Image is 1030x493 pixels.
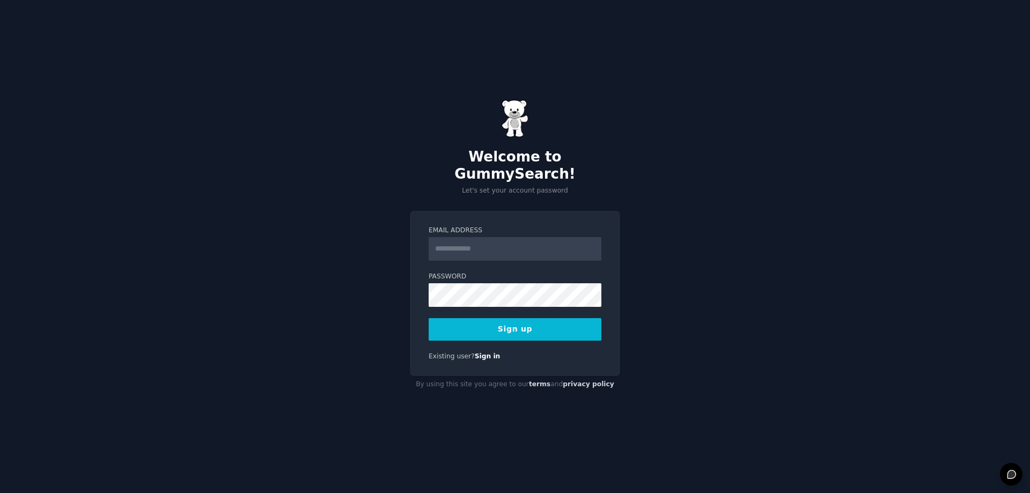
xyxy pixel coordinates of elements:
span: Existing user? [429,352,475,360]
label: Password [429,272,601,282]
a: privacy policy [563,380,614,388]
p: Let's set your account password [410,186,620,196]
button: Sign up [429,318,601,341]
h2: Welcome to GummySearch! [410,149,620,182]
a: terms [529,380,550,388]
div: By using this site you agree to our and [410,376,620,393]
a: Sign in [475,352,501,360]
img: Gummy Bear [502,100,528,137]
label: Email Address [429,226,601,236]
